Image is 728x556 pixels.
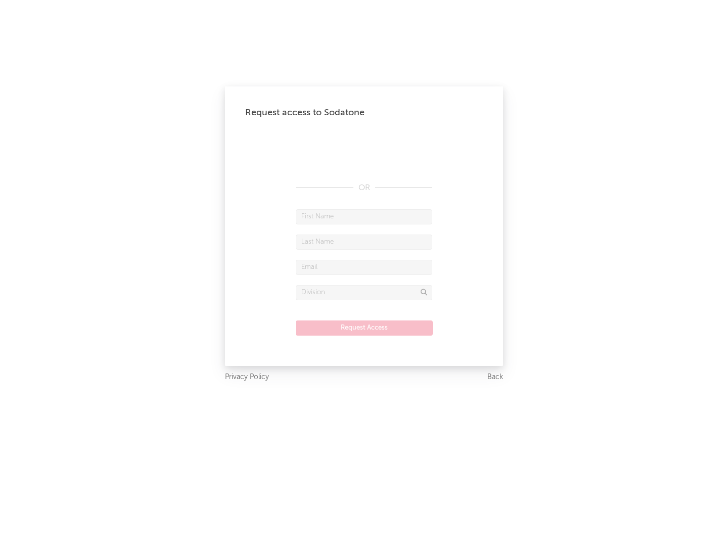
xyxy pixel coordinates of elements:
input: Email [296,260,432,275]
button: Request Access [296,320,433,336]
a: Privacy Policy [225,371,269,384]
input: First Name [296,209,432,224]
div: OR [296,182,432,194]
div: Request access to Sodatone [245,107,483,119]
input: Division [296,285,432,300]
input: Last Name [296,235,432,250]
a: Back [487,371,503,384]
